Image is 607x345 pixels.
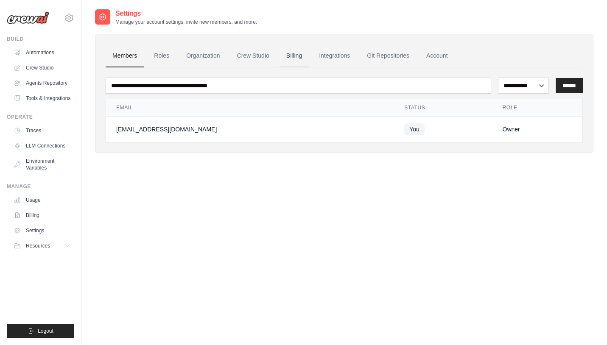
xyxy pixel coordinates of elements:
[10,209,74,222] a: Billing
[26,242,50,249] span: Resources
[7,114,74,120] div: Operate
[394,99,492,117] th: Status
[7,183,74,190] div: Manage
[7,36,74,42] div: Build
[360,45,416,67] a: Git Repositories
[10,46,74,59] a: Automations
[10,92,74,105] a: Tools & Integrations
[404,123,425,135] span: You
[7,11,49,24] img: Logo
[10,193,74,207] a: Usage
[230,45,276,67] a: Crew Studio
[503,125,572,134] div: Owner
[38,328,53,334] span: Logout
[115,8,257,19] h2: Settings
[10,61,74,75] a: Crew Studio
[116,125,384,134] div: [EMAIL_ADDRESS][DOMAIN_NAME]
[312,45,357,67] a: Integrations
[115,19,257,25] p: Manage your account settings, invite new members, and more.
[10,76,74,90] a: Agents Repository
[280,45,309,67] a: Billing
[106,45,144,67] a: Members
[10,239,74,253] button: Resources
[147,45,176,67] a: Roles
[10,224,74,237] a: Settings
[7,324,74,338] button: Logout
[10,139,74,153] a: LLM Connections
[106,99,394,117] th: Email
[179,45,227,67] a: Organization
[10,154,74,175] a: Environment Variables
[420,45,455,67] a: Account
[492,99,582,117] th: Role
[10,124,74,137] a: Traces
